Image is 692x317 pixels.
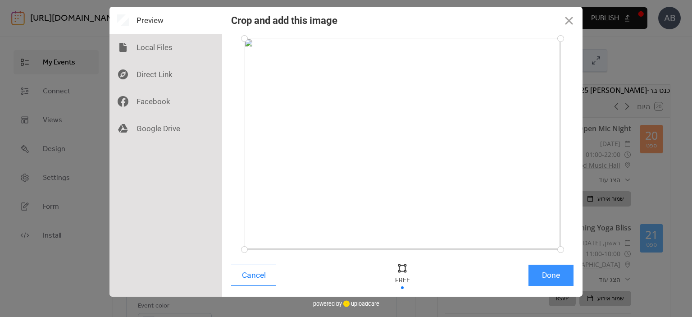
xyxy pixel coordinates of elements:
[109,61,222,88] div: Direct Link
[109,7,222,34] div: Preview
[231,265,276,286] button: Cancel
[342,300,379,307] a: uploadcare
[109,88,222,115] div: Facebook
[555,7,583,34] button: Close
[109,34,222,61] div: Local Files
[528,265,574,286] button: Done
[109,115,222,142] div: Google Drive
[231,15,337,26] div: Crop and add this image
[313,297,379,310] div: powered by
